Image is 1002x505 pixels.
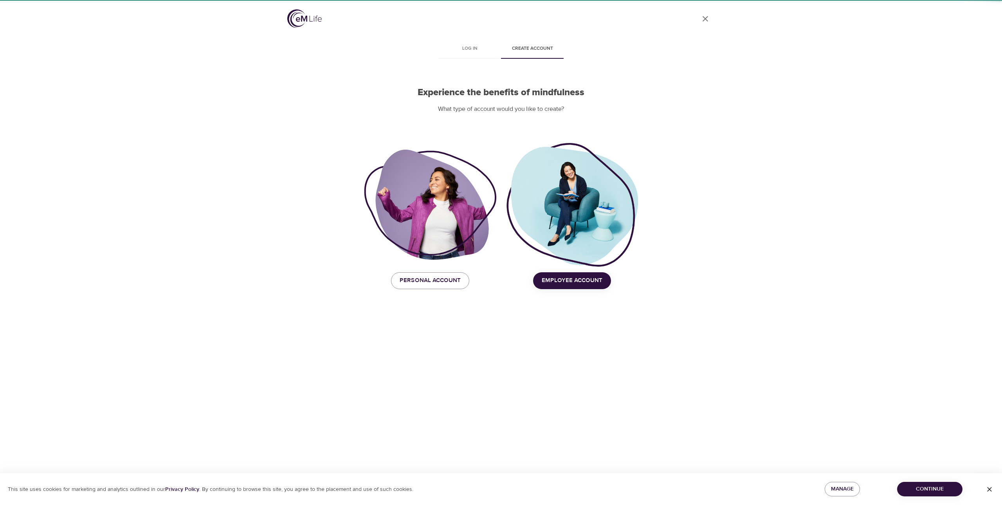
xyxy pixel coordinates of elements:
[897,482,962,496] button: Continue
[287,9,322,28] img: logo
[831,484,854,494] span: Manage
[825,482,860,496] button: Manage
[696,9,715,28] a: close
[364,105,638,114] p: What type of account would you like to create?
[391,272,469,289] button: Personal Account
[165,486,199,493] a: Privacy Policy
[443,45,496,53] span: Log in
[533,272,611,289] button: Employee Account
[364,87,638,98] h2: Experience the benefits of mindfulness
[542,275,602,286] span: Employee Account
[903,484,956,494] span: Continue
[400,275,461,286] span: Personal Account
[506,45,559,53] span: Create account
